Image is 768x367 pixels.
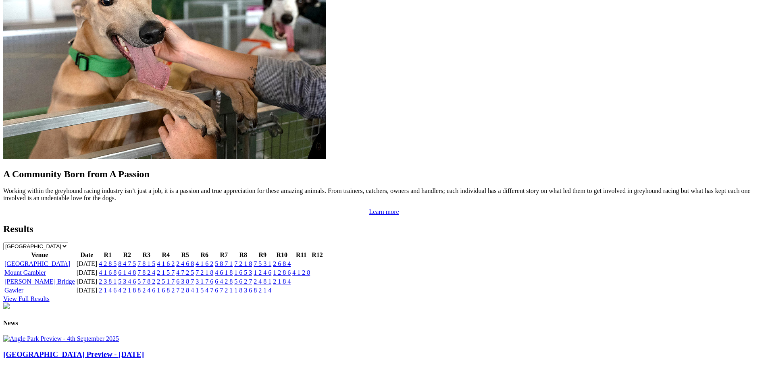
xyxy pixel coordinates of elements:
[3,169,765,180] h2: A Community Born from A Passion
[98,251,117,259] th: R1
[196,287,213,294] a: 1 5 4 7
[234,251,252,259] th: R8
[196,269,213,276] a: 7 2 1 8
[254,278,271,285] a: 2 4 8 1
[254,269,271,276] a: 1 2 4 6
[4,260,70,267] a: [GEOGRAPHIC_DATA]
[118,287,136,294] a: 4 2 1 8
[254,260,271,267] a: 7 5 3 1
[273,251,291,259] th: R10
[137,287,155,294] a: 8 2 4 6
[4,251,75,259] th: Venue
[3,319,765,327] h4: News
[3,350,144,359] a: [GEOGRAPHIC_DATA] Preview - [DATE]
[195,251,214,259] th: R6
[311,251,323,259] th: R12
[118,260,136,267] a: 8 4 7 5
[99,287,117,294] a: 2 1 4 6
[137,278,155,285] a: 5 7 8 2
[176,269,194,276] a: 4 7 2 5
[76,260,98,268] td: [DATE]
[292,269,310,276] a: 4 1 2 8
[4,269,46,276] a: Mount Gambier
[76,278,98,286] td: [DATE]
[292,251,310,259] th: R11
[369,208,399,215] a: Learn more
[118,269,136,276] a: 6 1 4 8
[157,278,175,285] a: 2 5 1 7
[157,269,175,276] a: 2 1 5 7
[76,269,98,277] td: [DATE]
[157,287,175,294] a: 1 6 8 2
[253,251,272,259] th: R9
[76,286,98,294] td: [DATE]
[118,278,136,285] a: 5 3 4 6
[3,187,765,202] p: Working within the greyhound racing industry isn’t just a job, it is a passion and true appreciat...
[3,224,765,234] h2: Results
[137,260,155,267] a: 7 8 1 5
[273,269,291,276] a: 1 2 8 6
[3,335,119,342] img: Angle Park Preview - 4th September 2025
[196,260,213,267] a: 4 1 6 2
[215,278,233,285] a: 6 4 2 8
[215,287,233,294] a: 6 7 2 1
[99,269,117,276] a: 4 1 6 8
[254,287,271,294] a: 8 2 1 4
[234,287,252,294] a: 1 8 3 6
[176,287,194,294] a: 7 2 8 4
[215,269,233,276] a: 4 6 1 8
[99,278,117,285] a: 2 3 8 1
[4,287,23,294] a: Gawler
[176,278,194,285] a: 6 3 8 7
[118,251,136,259] th: R2
[273,260,291,267] a: 2 6 8 4
[157,260,175,267] a: 4 1 6 2
[234,260,252,267] a: 7 2 1 8
[234,278,252,285] a: 5 6 2 7
[176,251,194,259] th: R5
[137,269,155,276] a: 7 8 2 4
[215,260,233,267] a: 5 8 7 1
[176,260,194,267] a: 2 4 6 8
[234,269,252,276] a: 1 6 5 3
[3,295,50,302] a: View Full Results
[137,251,156,259] th: R3
[3,303,10,309] img: chasers_homepage.jpg
[99,260,117,267] a: 4 2 8 5
[156,251,175,259] th: R4
[214,251,233,259] th: R7
[196,278,213,285] a: 3 1 7 6
[76,251,98,259] th: Date
[4,278,75,285] a: [PERSON_NAME] Bridge
[273,278,291,285] a: 2 1 8 4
